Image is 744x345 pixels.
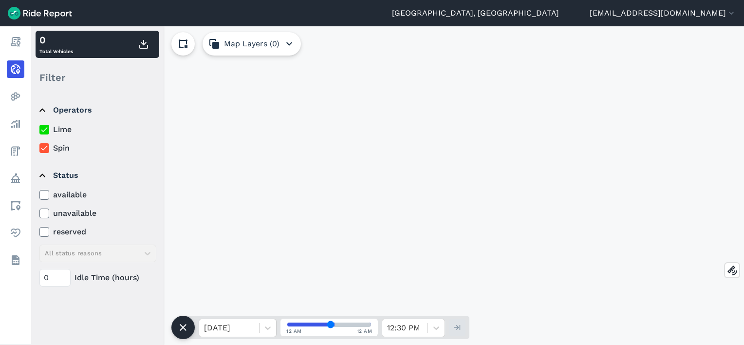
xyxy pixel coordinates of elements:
label: Spin [39,142,156,154]
summary: Status [39,162,155,189]
span: 12 AM [357,327,372,335]
a: Heatmaps [7,88,24,105]
div: Total Vehicles [39,33,73,56]
label: reserved [39,226,156,238]
a: Policy [7,170,24,187]
summary: Operators [39,96,155,124]
a: Areas [7,197,24,214]
a: Report [7,33,24,51]
a: [GEOGRAPHIC_DATA], [GEOGRAPHIC_DATA] [392,7,559,19]
a: Datasets [7,251,24,269]
a: Health [7,224,24,242]
label: Lime [39,124,156,135]
img: Ride Report [8,7,72,19]
button: Map Layers (0) [203,32,301,56]
a: Analyze [7,115,24,133]
label: unavailable [39,208,156,219]
span: 12 AM [286,327,302,335]
div: loading [31,26,744,345]
div: Filter [36,62,159,93]
a: Realtime [7,60,24,78]
div: Idle Time (hours) [39,269,156,287]
label: available [39,189,156,201]
button: [EMAIL_ADDRESS][DOMAIN_NAME] [590,7,736,19]
a: Fees [7,142,24,160]
div: 0 [39,33,73,47]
